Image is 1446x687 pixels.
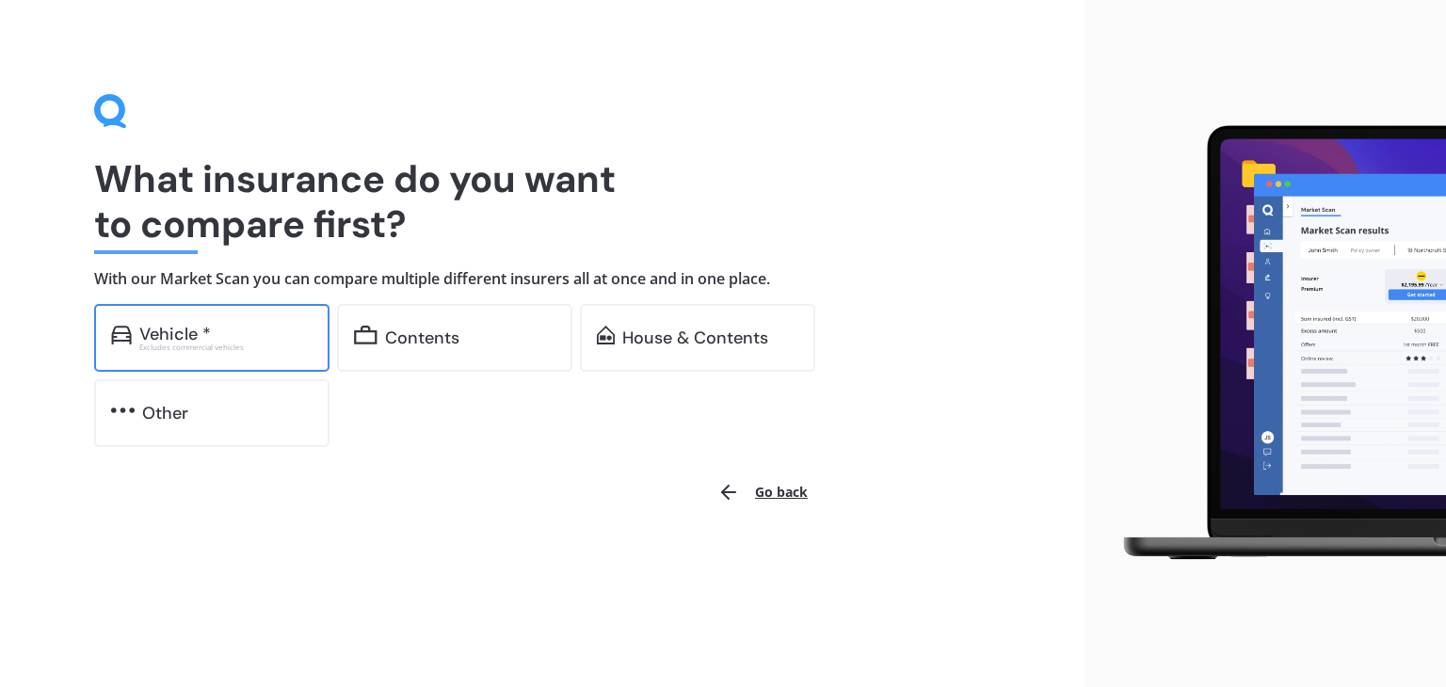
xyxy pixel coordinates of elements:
[94,156,990,247] h1: What insurance do you want to compare first?
[139,343,313,351] div: Excludes commercial vehicles
[385,328,459,347] div: Contents
[706,470,819,515] button: Go back
[111,326,132,344] img: car.f15378c7a67c060ca3f3.svg
[622,328,768,347] div: House & Contents
[94,269,990,289] h4: With our Market Scan you can compare multiple different insurers all at once and in one place.
[111,401,135,420] img: other.81dba5aafe580aa69f38.svg
[1100,116,1446,570] img: laptop.webp
[354,326,378,344] img: content.01f40a52572271636b6f.svg
[139,325,211,343] div: Vehicle *
[597,326,615,344] img: home-and-contents.b802091223b8502ef2dd.svg
[142,404,188,423] div: Other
